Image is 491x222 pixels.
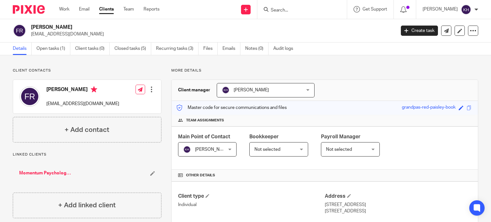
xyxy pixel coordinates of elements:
a: Client tasks (0) [75,42,110,55]
img: Pixie [13,5,45,14]
h2: [PERSON_NAME] [31,24,319,31]
span: Other details [186,173,215,178]
h4: + Add contact [65,125,109,135]
p: [STREET_ADDRESS] [325,202,472,208]
span: [PERSON_NAME] [234,88,269,92]
span: Main Point of Contact [178,134,230,139]
p: Client contacts [13,68,161,73]
span: Team assignments [186,118,224,123]
img: svg%3E [13,24,26,37]
span: Get Support [362,7,387,11]
div: grandpas-red-paisley-book [402,104,456,111]
a: Clients [99,6,114,12]
a: Reports [144,6,160,12]
h4: Address [325,193,472,200]
h3: Client manager [178,87,210,93]
i: Primary [91,86,97,93]
p: More details [171,68,478,73]
a: Closed tasks (5) [114,42,151,55]
img: svg%3E [461,4,471,15]
h4: + Add linked client [58,200,116,210]
input: Search [270,8,328,13]
span: Not selected [254,147,280,152]
a: Work [59,6,69,12]
span: Bookkeeper [249,134,279,139]
a: Open tasks (1) [36,42,70,55]
span: Payroll Manager [321,134,361,139]
a: Notes (0) [245,42,269,55]
a: Team [123,6,134,12]
p: [EMAIL_ADDRESS][DOMAIN_NAME] [46,101,119,107]
p: Linked clients [13,152,161,157]
a: Momentum Psychology Limited [19,170,74,176]
img: svg%3E [19,86,40,107]
p: [STREET_ADDRESS] [325,208,472,214]
a: Recurring tasks (3) [156,42,199,55]
h4: [PERSON_NAME] [46,86,119,94]
p: [PERSON_NAME] [423,6,458,12]
p: Individual [178,202,325,208]
a: Create task [401,26,438,36]
span: Not selected [326,147,352,152]
a: Details [13,42,32,55]
img: svg%3E [222,86,230,94]
p: [EMAIL_ADDRESS][DOMAIN_NAME] [31,31,391,37]
h4: Client type [178,193,325,200]
a: Email [79,6,90,12]
span: [PERSON_NAME] [195,147,230,152]
a: Emails [222,42,240,55]
a: Files [203,42,218,55]
p: Master code for secure communications and files [176,104,287,111]
img: svg%3E [183,146,191,153]
a: Audit logs [273,42,298,55]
